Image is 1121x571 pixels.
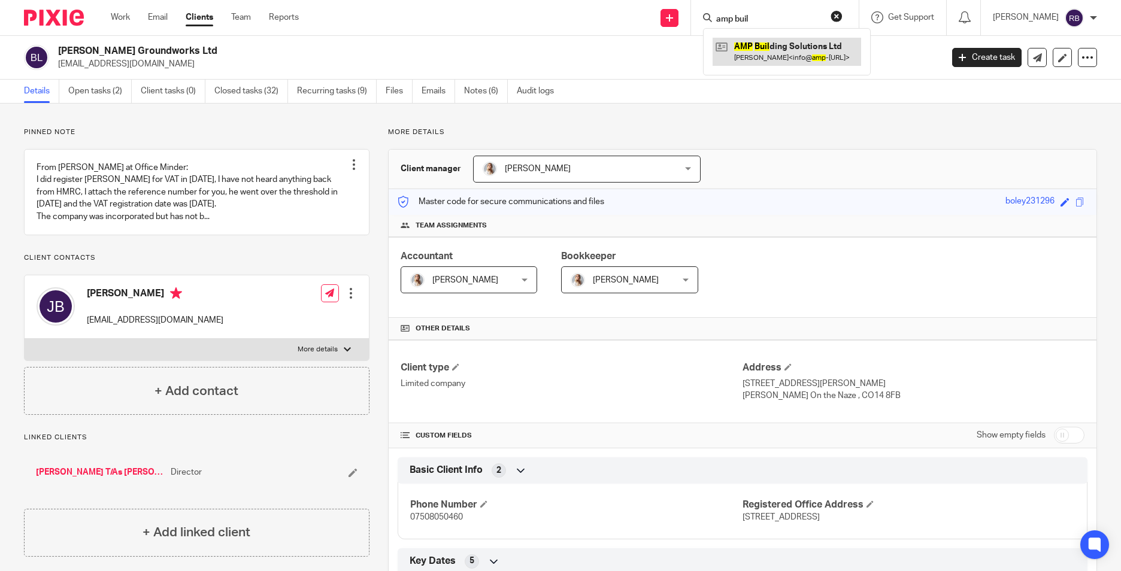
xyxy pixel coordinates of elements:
span: 2 [496,464,501,476]
span: 07508050460 [410,513,463,521]
a: Closed tasks (32) [214,80,288,103]
span: [PERSON_NAME] [432,276,498,284]
p: Client contacts [24,253,369,263]
span: Get Support [888,13,934,22]
p: [STREET_ADDRESS][PERSON_NAME] [743,378,1084,390]
img: IMG_9968.jpg [410,273,425,287]
span: [PERSON_NAME] [505,165,571,173]
img: IMG_9968.jpg [483,162,497,176]
p: [PERSON_NAME] On the Naze , CO14 8FB [743,390,1084,402]
a: Open tasks (2) [68,80,132,103]
h4: + Add linked client [143,523,250,542]
a: Email [148,11,168,23]
a: Client tasks (0) [141,80,205,103]
p: [EMAIL_ADDRESS][DOMAIN_NAME] [87,314,223,326]
h4: + Add contact [154,382,238,400]
h4: Registered Office Address [743,499,1075,511]
a: Details [24,80,59,103]
p: [EMAIL_ADDRESS][DOMAIN_NAME] [58,58,934,70]
img: svg%3E [1065,8,1084,28]
img: Pixie [24,10,84,26]
label: Show empty fields [977,429,1046,441]
h4: Phone Number [410,499,743,511]
input: Search [715,14,823,25]
span: 5 [469,555,474,567]
span: Bookkeeper [561,251,616,261]
span: Director [171,466,202,478]
img: svg%3E [37,287,75,326]
a: Files [386,80,413,103]
h4: Client type [401,362,743,374]
h3: Client manager [401,163,461,175]
span: [STREET_ADDRESS] [743,513,820,521]
i: Primary [170,287,182,299]
p: More details [388,127,1097,137]
a: [PERSON_NAME] T/As [PERSON_NAME] Groundworks [36,466,165,478]
h4: Address [743,362,1084,374]
span: Other details [416,324,470,333]
a: Team [231,11,251,23]
a: Audit logs [517,80,563,103]
a: Notes (6) [464,80,508,103]
a: Recurring tasks (9) [297,80,377,103]
img: svg%3E [24,45,49,70]
a: Reports [269,11,299,23]
h4: [PERSON_NAME] [87,287,223,302]
span: Key Dates [410,555,456,567]
span: Team assignments [416,221,487,230]
p: More details [298,345,338,354]
div: boley231296 [1005,195,1055,209]
button: Clear [831,10,843,22]
h2: [PERSON_NAME] Groundworks Ltd [58,45,759,57]
p: Linked clients [24,433,369,442]
p: [PERSON_NAME] [993,11,1059,23]
p: Limited company [401,378,743,390]
a: Clients [186,11,213,23]
span: [PERSON_NAME] [593,276,659,284]
a: Create task [952,48,1022,67]
p: Pinned note [24,127,369,137]
span: Basic Client Info [410,464,483,476]
img: IMG_9968.jpg [571,273,585,287]
p: Master code for secure communications and files [398,196,604,208]
a: Work [111,11,130,23]
a: Emails [422,80,455,103]
h4: CUSTOM FIELDS [401,431,743,441]
span: Accountant [401,251,453,261]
